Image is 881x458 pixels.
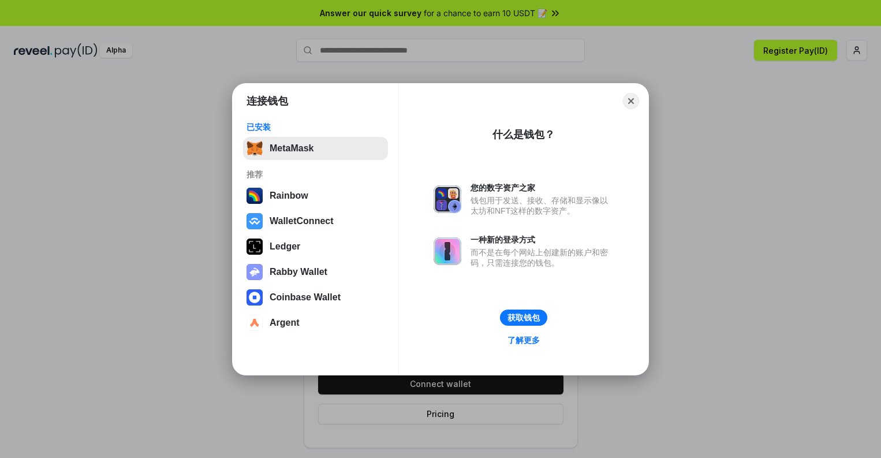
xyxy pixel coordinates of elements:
button: MetaMask [243,137,388,160]
div: Argent [270,318,300,328]
button: Ledger [243,235,388,258]
div: 一种新的登录方式 [471,234,614,245]
div: 获取钱包 [507,312,540,323]
button: Argent [243,311,388,334]
button: WalletConnect [243,210,388,233]
div: 钱包用于发送、接收、存储和显示像以太坊和NFT这样的数字资产。 [471,195,614,216]
div: Rainbow [270,191,308,201]
button: Close [623,93,639,109]
img: svg+xml,%3Csvg%20xmlns%3D%22http%3A%2F%2Fwww.w3.org%2F2000%2Fsvg%22%20fill%3D%22none%22%20viewBox... [434,185,461,213]
button: 获取钱包 [500,310,547,326]
div: Ledger [270,241,300,252]
div: WalletConnect [270,216,334,226]
div: Coinbase Wallet [270,292,341,303]
img: svg+xml,%3Csvg%20fill%3D%22none%22%20height%3D%2233%22%20viewBox%3D%220%200%2035%2033%22%20width%... [247,140,263,157]
img: svg+xml,%3Csvg%20width%3D%2228%22%20height%3D%2228%22%20viewBox%3D%220%200%2028%2028%22%20fill%3D... [247,315,263,331]
img: svg+xml,%3Csvg%20xmlns%3D%22http%3A%2F%2Fwww.w3.org%2F2000%2Fsvg%22%20fill%3D%22none%22%20viewBox... [247,264,263,280]
h1: 连接钱包 [247,94,288,108]
div: 什么是钱包？ [492,128,555,142]
div: MetaMask [270,143,313,154]
a: 了解更多 [501,333,547,348]
div: 而不是在每个网站上创建新的账户和密码，只需连接您的钱包。 [471,247,614,268]
button: Coinbase Wallet [243,286,388,309]
div: 已安装 [247,122,384,132]
img: svg+xml,%3Csvg%20width%3D%2228%22%20height%3D%2228%22%20viewBox%3D%220%200%2028%2028%22%20fill%3D... [247,289,263,306]
div: 推荐 [247,169,384,180]
button: Rainbow [243,184,388,207]
div: 您的数字资产之家 [471,183,614,193]
img: svg+xml,%3Csvg%20width%3D%2228%22%20height%3D%2228%22%20viewBox%3D%220%200%2028%2028%22%20fill%3D... [247,213,263,229]
img: svg+xml,%3Csvg%20xmlns%3D%22http%3A%2F%2Fwww.w3.org%2F2000%2Fsvg%22%20fill%3D%22none%22%20viewBox... [434,237,461,265]
div: 了解更多 [507,335,540,345]
img: svg+xml,%3Csvg%20xmlns%3D%22http%3A%2F%2Fwww.w3.org%2F2000%2Fsvg%22%20width%3D%2228%22%20height%3... [247,239,263,255]
button: Rabby Wallet [243,260,388,284]
div: Rabby Wallet [270,267,327,277]
img: svg+xml,%3Csvg%20width%3D%22120%22%20height%3D%22120%22%20viewBox%3D%220%200%20120%20120%22%20fil... [247,188,263,204]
